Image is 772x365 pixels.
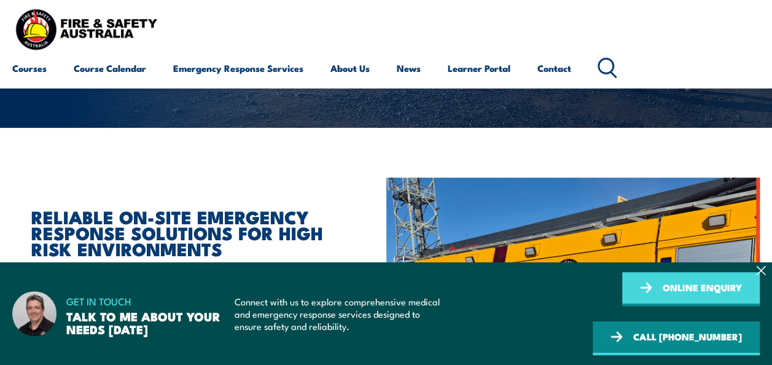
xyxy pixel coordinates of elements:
h3: TALK TO ME ABOUT YOUR NEEDS [DATE] [66,310,225,336]
a: Emergency Response Services [173,53,303,83]
a: Contact [537,53,571,83]
h2: RELIABLE ON-SITE EMERGENCY RESPONSE SOLUTIONS FOR HIGH RISK ENVIRONMENTS [31,208,368,256]
a: News [397,53,421,83]
a: Courses [12,53,47,83]
span: GET IN TOUCH [66,292,225,310]
img: Dave – Fire and Safety Australia [12,291,57,336]
a: Course Calendar [74,53,146,83]
a: Learner Portal [448,53,510,83]
a: ONLINE ENQUIRY [622,272,760,306]
p: Connect with us to explore comprehensive medical and emergency response services designed to ensu... [235,296,444,332]
a: About Us [330,53,370,83]
a: CALL [PHONE_NUMBER] [593,321,760,355]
